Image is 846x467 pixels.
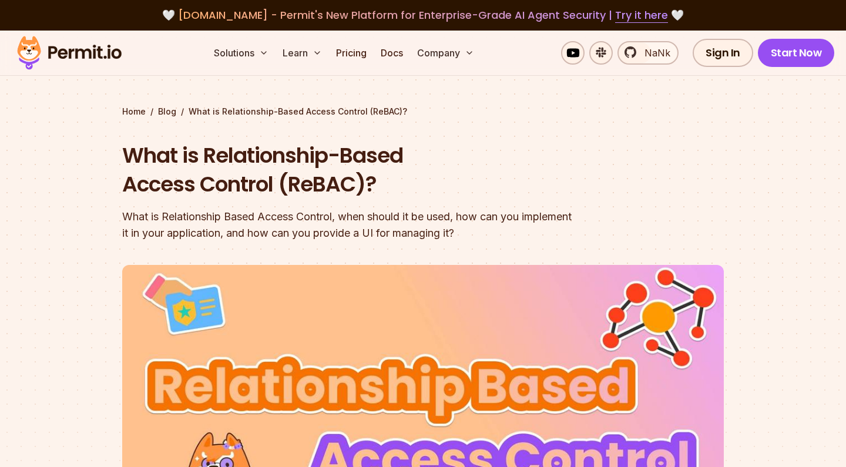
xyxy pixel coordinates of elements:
[12,33,127,73] img: Permit logo
[28,7,818,23] div: 🤍 🤍
[278,41,327,65] button: Learn
[122,106,146,117] a: Home
[158,106,176,117] a: Blog
[122,209,573,241] div: What is Relationship Based Access Control, when should it be used, how can you implement it in yo...
[758,39,835,67] a: Start Now
[178,8,668,22] span: [DOMAIN_NAME] - Permit's New Platform for Enterprise-Grade AI Agent Security |
[122,141,573,199] h1: What is Relationship-Based Access Control (ReBAC)?
[209,41,273,65] button: Solutions
[412,41,479,65] button: Company
[331,41,371,65] a: Pricing
[122,106,724,117] div: / /
[693,39,753,67] a: Sign In
[637,46,670,60] span: NaNk
[617,41,679,65] a: NaNk
[615,8,668,23] a: Try it here
[376,41,408,65] a: Docs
